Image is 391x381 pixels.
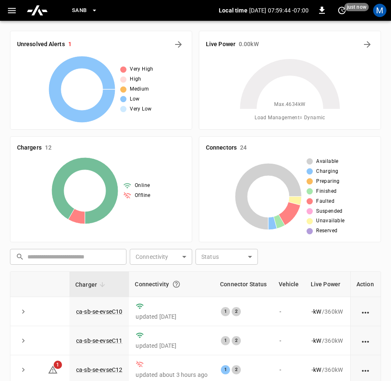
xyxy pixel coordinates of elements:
[136,371,208,379] p: updated about 3 hours ago
[135,182,150,190] span: Online
[135,277,208,292] div: Connectivity
[214,272,272,297] th: Connector Status
[72,6,87,15] span: SanB
[361,38,374,51] button: Energy Overview
[335,4,349,17] button: set refresh interval
[361,307,371,316] div: action cell options
[136,342,208,350] p: updated [DATE]
[316,167,338,176] span: Charging
[17,143,42,152] h6: Chargers
[169,277,184,292] button: Connection between the charger and our software.
[17,40,65,49] h6: Unresolved Alerts
[206,143,237,152] h6: Connectors
[312,307,343,316] div: / 360 kW
[221,307,230,316] div: 1
[274,101,305,109] span: Max. 4634 kW
[76,308,122,315] a: ca-sb-se-evseC10
[232,336,241,345] div: 2
[316,187,337,196] span: Finished
[48,366,58,373] a: 1
[135,192,151,200] span: Offline
[349,297,384,326] td: - %
[349,272,384,297] th: Live SoC
[221,336,230,345] div: 1
[45,143,52,152] h6: 12
[76,337,122,344] a: ca-sb-se-evseC11
[316,157,339,166] span: Available
[17,364,30,376] button: expand row
[255,114,325,122] span: Load Management = Dynamic
[130,105,151,113] span: Very Low
[249,6,309,15] p: [DATE] 07:59:44 -07:00
[273,326,305,355] td: -
[312,337,321,345] p: - kW
[312,366,321,374] p: - kW
[312,366,343,374] div: / 360 kW
[316,207,343,216] span: Suspended
[76,366,122,373] a: ca-sb-se-evseC12
[349,326,384,355] td: - %
[136,312,208,321] p: updated [DATE]
[130,65,153,74] span: Very High
[75,280,108,290] span: Charger
[273,297,305,326] td: -
[316,197,334,206] span: Faulted
[273,272,305,297] th: Vehicle
[54,361,62,369] span: 1
[69,2,101,19] button: SanB
[316,177,340,186] span: Preparing
[130,75,141,84] span: High
[344,3,369,11] span: just now
[26,2,48,18] img: ampcontrol.io logo
[130,85,149,93] span: Medium
[68,40,72,49] h6: 1
[206,40,235,49] h6: Live Power
[239,40,259,49] h6: 0.00 kW
[316,227,337,235] span: Reserved
[316,217,344,225] span: Unavailable
[232,365,241,374] div: 2
[17,305,30,318] button: expand row
[373,4,386,17] div: profile-icon
[361,366,371,374] div: action cell options
[312,307,321,316] p: - kW
[305,272,349,297] th: Live Power
[172,38,185,51] button: All Alerts
[312,337,343,345] div: / 360 kW
[361,337,371,345] div: action cell options
[219,6,247,15] p: Local time
[17,334,30,347] button: expand row
[350,272,381,297] th: Action
[232,307,241,316] div: 2
[130,95,139,103] span: Low
[221,365,230,374] div: 1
